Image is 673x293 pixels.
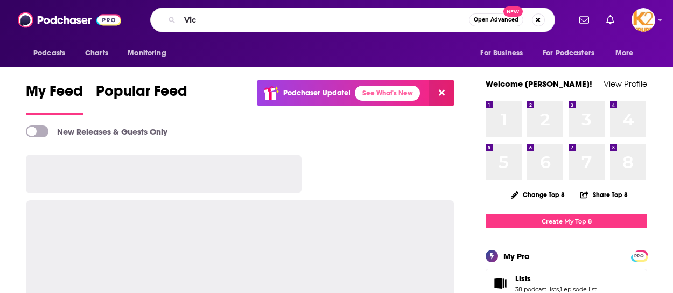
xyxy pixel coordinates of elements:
button: open menu [608,43,647,64]
button: open menu [473,43,536,64]
span: Charts [85,46,108,61]
a: My Feed [26,82,83,115]
span: More [615,46,634,61]
a: Lists [515,274,597,283]
a: 1 episode list [560,285,597,293]
span: Popular Feed [96,82,187,107]
div: My Pro [503,251,530,261]
a: Welcome [PERSON_NAME]! [486,79,592,89]
span: Logged in as K2Krupp [632,8,655,32]
span: PRO [633,252,646,260]
button: open menu [120,43,180,64]
span: For Podcasters [543,46,594,61]
a: Create My Top 8 [486,214,647,228]
a: New Releases & Guests Only [26,125,167,137]
span: Lists [515,274,531,283]
a: PRO [633,252,646,260]
a: Charts [78,43,115,64]
a: 38 podcast lists [515,285,559,293]
span: Monitoring [128,46,166,61]
span: Open Advanced [474,17,518,23]
span: For Business [480,46,523,61]
p: Podchaser Update! [283,88,350,97]
button: Show profile menu [632,8,655,32]
span: New [503,6,523,17]
a: Show notifications dropdown [575,11,593,29]
button: open menu [26,43,79,64]
div: Search podcasts, credits, & more... [150,8,555,32]
span: Podcasts [33,46,65,61]
button: Open AdvancedNew [469,13,523,26]
a: Show notifications dropdown [602,11,619,29]
a: View Profile [604,79,647,89]
a: Lists [489,276,511,291]
button: Share Top 8 [580,184,628,205]
a: Popular Feed [96,82,187,115]
input: Search podcasts, credits, & more... [180,11,469,29]
span: , [559,285,560,293]
a: See What's New [355,86,420,101]
button: open menu [536,43,610,64]
span: My Feed [26,82,83,107]
button: Change Top 8 [504,188,571,201]
img: Podchaser - Follow, Share and Rate Podcasts [18,10,121,30]
img: User Profile [632,8,655,32]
